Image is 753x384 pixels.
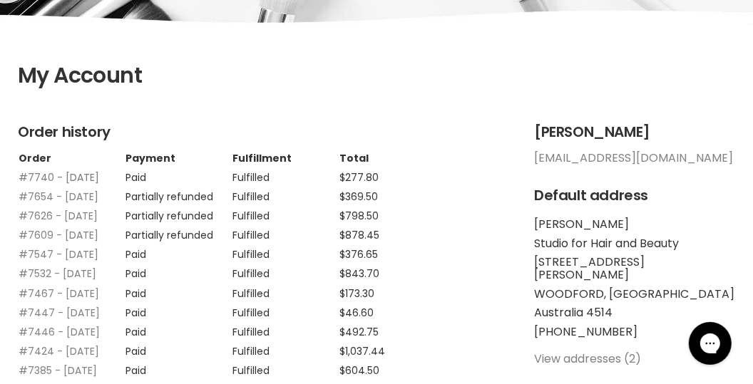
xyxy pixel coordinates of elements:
td: Fulfilled [232,281,339,300]
span: $492.75 [339,325,379,339]
li: [STREET_ADDRESS][PERSON_NAME] [534,256,735,282]
a: #7532 - [DATE] [19,266,96,281]
td: Paid [125,165,232,184]
td: Paid [125,358,232,377]
th: Payment [125,152,232,165]
td: Fulfilled [232,165,339,184]
a: #7609 - [DATE] [19,228,98,242]
a: #7385 - [DATE] [19,363,97,378]
li: [PHONE_NUMBER] [534,326,735,338]
td: Fulfilled [232,338,339,358]
th: Order [18,152,125,165]
td: Fulfilled [232,358,339,377]
td: Partially refunded [125,203,232,222]
span: $878.45 [339,228,379,242]
a: [EMAIL_ADDRESS][DOMAIN_NAME] [534,150,733,166]
span: $798.50 [339,209,379,223]
a: #7447 - [DATE] [19,306,100,320]
td: Fulfilled [232,184,339,203]
h2: Default address [534,187,735,204]
h2: [PERSON_NAME] [534,124,735,140]
span: $843.70 [339,266,379,281]
h2: Order history [18,124,506,140]
td: Fulfilled [232,300,339,319]
li: Studio for Hair and Beauty [534,237,735,250]
td: Fulfilled [232,222,339,242]
span: $1,037.44 [339,344,385,358]
td: Paid [125,300,232,319]
td: Paid [125,319,232,338]
td: Partially refunded [125,184,232,203]
td: Paid [125,281,232,300]
td: Fulfilled [232,319,339,338]
iframe: Gorgias live chat messenger [682,317,739,370]
a: #7467 - [DATE] [19,286,99,301]
a: #7547 - [DATE] [19,247,98,261]
td: Fulfilled [232,203,339,222]
td: Partially refunded [125,222,232,242]
a: View addresses (2) [534,351,641,367]
span: $376.65 [339,247,378,261]
th: Total [339,152,446,165]
a: #7626 - [DATE] [19,209,98,223]
span: $369.50 [339,190,378,204]
td: Fulfilled [232,242,339,261]
span: $277.80 [339,170,379,185]
h1: My Account [18,63,735,88]
a: #7446 - [DATE] [19,325,100,339]
a: #7654 - [DATE] [19,190,98,204]
li: Australia 4514 [534,306,735,319]
span: $46.60 [339,306,374,320]
li: WOODFORD, [GEOGRAPHIC_DATA] [534,288,735,301]
td: Fulfilled [232,261,339,280]
span: $604.50 [339,363,379,378]
td: Paid [125,338,232,358]
a: #7424 - [DATE] [19,344,99,358]
li: [PERSON_NAME] [534,218,735,231]
span: $173.30 [339,286,374,301]
a: #7740 - [DATE] [19,170,99,185]
td: Paid [125,242,232,261]
td: Paid [125,261,232,280]
th: Fulfillment [232,152,339,165]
